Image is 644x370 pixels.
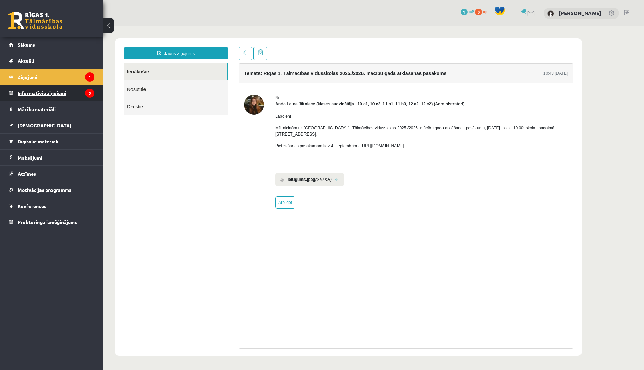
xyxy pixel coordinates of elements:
[9,214,94,230] a: Proktoringa izmēģinājums
[9,85,94,101] a: Informatīvie ziņojumi3
[475,9,482,15] span: 0
[21,36,124,54] a: Ienākošie
[18,122,71,128] span: [DEMOGRAPHIC_DATA]
[9,69,94,85] a: Ziņojumi1
[9,198,94,214] a: Konferences
[18,85,94,101] legend: Informatīvie ziņojumi
[9,117,94,133] a: [DEMOGRAPHIC_DATA]
[85,89,94,98] i: 3
[172,75,362,80] strong: Anda Laine Jātniece (klases audzinātāja - 10.c1, 10.c2, 11.b1, 11.b3, 12.a2, 12.c2) (Administratori)
[440,44,465,50] div: 10:43 [DATE]
[172,170,192,182] a: Atbildēt
[18,42,35,48] span: Sākums
[141,68,161,88] img: Anda Laine Jātniece (klases audzinātāja - 10.c1, 10.c2, 11.b1, 11.b3, 12.a2, 12.c2)
[18,187,72,193] span: Motivācijas programma
[483,9,487,14] span: xp
[9,166,94,182] a: Atzīmes
[461,9,474,14] a: 1 mP
[18,138,58,144] span: Digitālie materiāli
[21,71,125,89] a: Dzēstie
[9,182,94,198] a: Motivācijas programma
[21,54,125,71] a: Nosūtītie
[18,171,36,177] span: Atzīmes
[85,72,94,82] i: 1
[18,58,34,64] span: Aktuāli
[185,150,212,156] b: Ielugums.jpeg
[9,53,94,69] a: Aktuāli
[18,219,77,225] span: Proktoringa izmēģinājums
[172,116,465,123] p: Pieteikšanās pasākumam līdz 4. septembrim - [URL][DOMAIN_NAME]
[9,101,94,117] a: Mācību materiāli
[172,99,465,111] p: Mīļi aicinām uz [GEOGRAPHIC_DATA] 1. Tālmācības vidusskolas 2025./2026. mācību gada atklāšanas pa...
[141,44,344,50] h4: Temats: Rīgas 1. Tālmācības vidusskolas 2025./2026. mācību gada atklāšanas pasākums
[9,150,94,165] a: Maksājumi
[469,9,474,14] span: mP
[547,10,554,17] img: Haralds Buls
[461,9,468,15] span: 1
[18,106,56,112] span: Mācību materiāli
[21,21,125,33] a: Jauns ziņojums
[475,9,491,14] a: 0 xp
[8,12,62,29] a: Rīgas 1. Tālmācības vidusskola
[9,134,94,149] a: Digitālie materiāli
[18,203,46,209] span: Konferences
[9,37,94,53] a: Sākums
[172,87,465,93] p: Labdien!
[18,69,94,85] legend: Ziņojumi
[18,150,94,165] legend: Maksājumi
[172,68,465,74] div: No:
[212,150,229,156] i: (210 KB)
[559,10,601,16] a: [PERSON_NAME]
